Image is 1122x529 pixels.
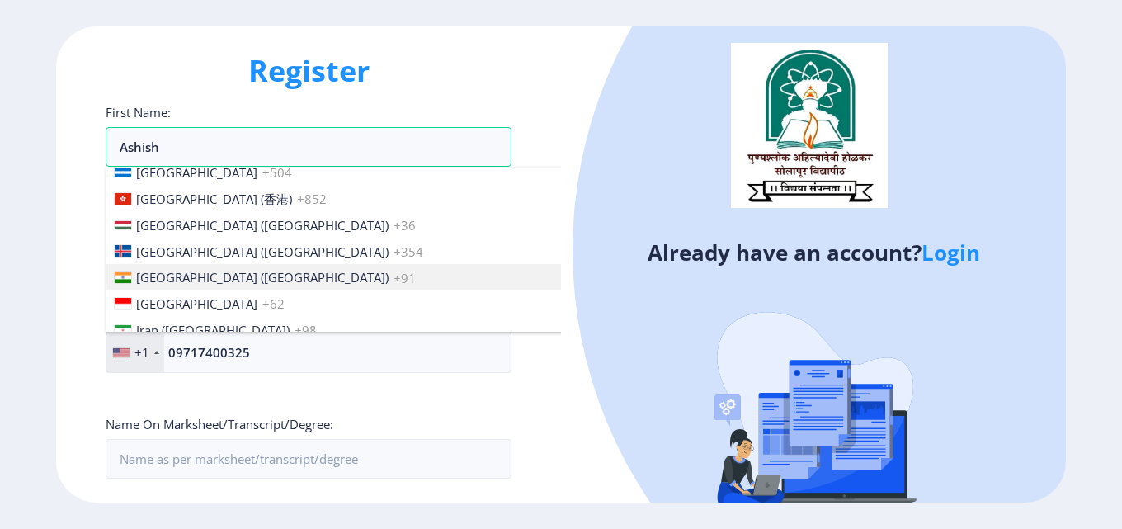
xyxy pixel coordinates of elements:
[394,243,423,260] span: +354
[394,217,416,234] span: +36
[262,295,285,312] span: +62
[573,239,1054,266] h4: Already have an account?
[136,217,389,234] span: [GEOGRAPHIC_DATA] ([GEOGRAPHIC_DATA])
[106,104,171,120] label: First Name:
[295,322,317,338] span: +98
[106,416,333,432] label: Name On Marksheet/Transcript/Degree:
[731,43,888,208] img: logo
[136,322,290,338] span: Iran (‫[GEOGRAPHIC_DATA]‬‎)
[106,51,511,91] h1: Register
[136,269,389,286] span: [GEOGRAPHIC_DATA] ([GEOGRAPHIC_DATA])
[297,191,327,207] span: +852
[136,164,257,181] span: [GEOGRAPHIC_DATA]
[136,191,292,207] span: [GEOGRAPHIC_DATA] (香港)
[106,332,511,373] input: Mobile No
[262,164,292,181] span: +504
[106,333,164,372] div: United States: +1
[106,439,511,479] input: Name as per marksheet/transcript/degree
[106,127,511,167] input: First Name
[922,238,980,267] a: Login
[394,269,416,286] span: +91
[134,344,149,361] div: +1
[136,243,389,260] span: [GEOGRAPHIC_DATA] ([GEOGRAPHIC_DATA])
[136,295,257,312] span: [GEOGRAPHIC_DATA]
